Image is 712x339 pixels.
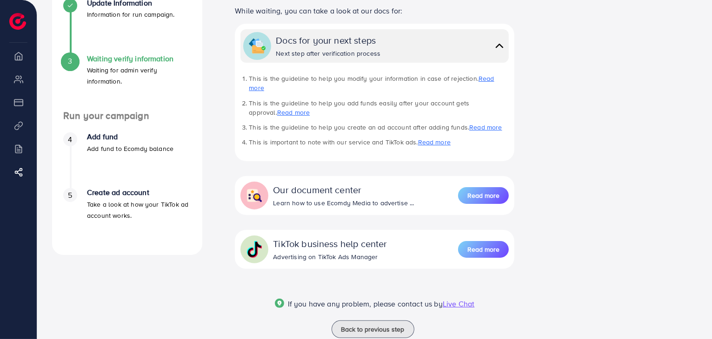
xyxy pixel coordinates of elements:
div: Advertising on TikTok Ads Manager [273,252,387,261]
h4: Add fund [87,132,173,141]
img: logo [9,13,26,30]
li: This is the guideline to help you add funds easily after your account gets approval. [249,98,508,117]
li: Add fund [52,132,202,188]
li: This is important to note with our service and TikTok ads. [249,137,508,147]
p: Take a look at how your TikTok ad account works. [87,199,191,221]
a: Read more [249,74,494,92]
a: Read more [469,123,502,132]
p: Information for run campaign. [87,9,175,20]
img: Popup guide [275,299,284,308]
div: Our document center [273,183,414,196]
button: Back to previous step [332,320,414,338]
span: Read more [467,245,499,254]
h4: Create ad account [87,188,191,197]
span: If you have any problem, please contact us by [288,299,443,309]
a: Read more [458,240,509,259]
span: 4 [68,134,72,145]
a: Read more [418,137,451,147]
h4: Waiting verify information [87,54,191,63]
div: TikTok business help center [273,237,387,250]
li: Waiting verify information [52,54,202,110]
img: collapse [246,241,263,258]
button: Read more [458,241,509,258]
img: collapse [493,39,506,52]
img: collapse [246,187,263,204]
span: 5 [68,190,72,201]
div: Learn how to use Ecomdy Media to advertise ... [273,198,414,208]
p: Add fund to Ecomdy balance [87,143,173,154]
h4: Run your campaign [52,110,202,122]
li: Create ad account [52,188,202,244]
button: Read more [458,187,509,204]
iframe: Chat [509,39,705,332]
p: While waiting, you can take a look at our docs for: [235,5,514,16]
span: Live Chat [443,299,474,309]
li: This is the guideline to help you modify your information in case of rejection. [249,74,508,93]
a: Read more [458,186,509,205]
p: Waiting for admin verify information. [87,65,191,87]
span: Read more [467,191,499,200]
img: collapse [249,38,266,54]
span: Back to previous step [341,325,405,334]
div: Next step after verification process [276,49,380,58]
span: 3 [68,56,72,66]
li: This is the guideline to help you create an ad account after adding funds. [249,123,508,132]
div: Docs for your next steps [276,33,380,47]
a: Read more [277,108,310,117]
